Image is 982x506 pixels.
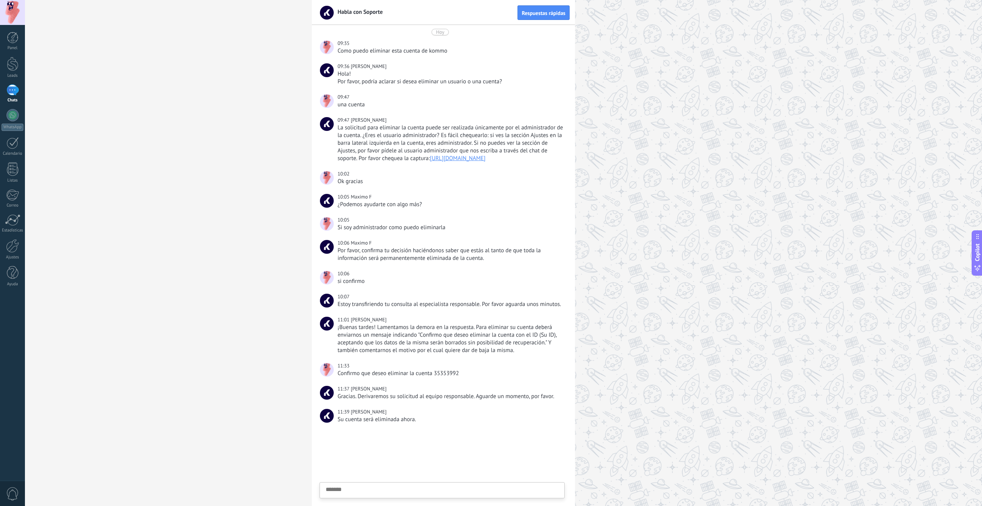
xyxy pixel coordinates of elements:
div: WhatsApp [2,124,23,131]
div: Como puedo eliminar esta cuenta de kommo [338,47,563,55]
span: Colegio Loyola [320,40,334,54]
a: [URL][DOMAIN_NAME] [430,155,486,162]
div: Listas [2,178,24,183]
div: Hoy [436,29,445,35]
span: Maximo F [351,240,372,246]
div: Chats [2,98,24,103]
span: Juan M [351,117,386,123]
div: 09:47 [338,116,351,124]
div: 10:05 [338,216,351,224]
span: Pablo E. [351,385,386,392]
span: Marcos C. [351,63,386,69]
div: Estoy transfiriendo tu consulta al especialista responsable. Por favor aguarda unos minutos. [338,301,563,308]
div: Ajustes [2,255,24,260]
span: Colegio Loyola [320,171,334,185]
span: Habla con Soporte [333,8,383,16]
span: Colegio Loyola [320,94,334,108]
button: Respuestas rápidas [517,5,570,20]
div: una cuenta [338,101,563,109]
div: 10:05 [338,193,351,201]
span: Colegio Loyola [320,217,334,231]
span: Pablo E. [320,386,334,400]
div: Hola! [338,70,563,78]
div: La solicitud para eliminar la cuenta puede ser realizada únicamente por el administrador de la cu... [338,124,563,162]
div: Ok gracias [338,178,563,185]
span: Maximo F [351,193,372,200]
div: 10:07 [338,293,351,301]
div: 11:33 [338,362,351,370]
div: 10:06 [338,270,351,278]
div: 11:01 [338,316,351,324]
div: Panel [2,46,24,51]
span: Maximo F [320,194,334,208]
span: Manuel T [320,409,334,423]
span: Habla con Soporte [320,294,334,308]
div: Si soy administrador como puedo eliminarla [338,224,563,232]
div: 09:36 [338,63,351,70]
span: Marcos C. [320,63,334,77]
div: Confirmo que deseo eliminar la cuenta 35353992 [338,370,563,377]
div: Por favor, podría aclarar si desea eliminar un usuario o una cuenta? [338,78,563,86]
div: 11:37 [338,385,351,393]
span: Colegio Loyola [320,271,334,284]
div: 11:39 [338,408,351,416]
span: Pablo E. [351,316,386,323]
div: Correo [2,203,24,208]
div: 10:06 [338,239,351,247]
div: Estadísticas [2,228,24,233]
div: 09:47 [338,93,351,101]
span: Maximo F [320,240,334,254]
span: Colegio Loyola [320,363,334,377]
span: Copilot [974,244,981,261]
div: Ayuda [2,282,24,287]
span: Juan M [320,117,334,131]
div: ¡Buenas tardes! Lamentamos la demora en la respuesta. Para eliminar su cuenta deberá enviarnos un... [338,324,563,354]
div: Su cuenta será eliminada ahora. [338,416,563,423]
span: Manuel T [351,408,386,415]
div: Leads [2,73,24,78]
div: si confirmo [338,278,563,285]
div: ¿Podemos ayudarte con algo más? [338,201,563,208]
div: 09:35 [338,40,351,47]
div: Calendario [2,151,24,156]
div: 10:02 [338,170,351,178]
span: Respuestas rápidas [522,10,565,16]
div: Gracias. Derivaremos su solicitud al equipo responsable. Aguarde un momento, por favor. [338,393,563,400]
span: Pablo E. [320,317,334,331]
div: Por favor, confirma tu decisión haciéndonos saber que estás al tanto de que toda la información s... [338,247,563,262]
